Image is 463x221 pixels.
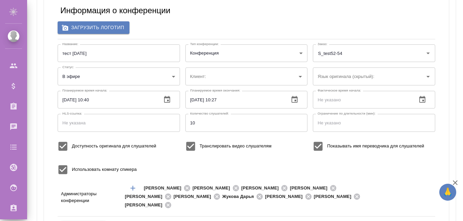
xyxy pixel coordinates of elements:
[125,193,166,200] span: [PERSON_NAME]
[222,193,265,201] div: Жукова Дарья
[265,193,307,200] span: [PERSON_NAME]
[290,184,339,193] div: [PERSON_NAME]
[193,184,241,193] div: [PERSON_NAME]
[144,184,193,193] div: [PERSON_NAME]
[125,202,166,208] span: [PERSON_NAME]
[193,185,234,192] span: [PERSON_NAME]
[442,185,454,199] span: 🙏
[222,193,258,200] span: Жукова Дарья
[174,193,222,201] div: [PERSON_NAME]
[314,193,356,200] span: [PERSON_NAME]
[314,193,363,201] div: [PERSON_NAME]
[60,5,170,16] h5: Информация о конференции
[423,48,433,58] button: Open
[61,190,123,204] p: Администраторы конференции
[327,143,424,149] span: Показывать имя переводчика для слушателей
[72,143,156,149] span: Доступность оригинала для слушателей
[58,91,156,108] input: Не указано
[296,72,305,81] button: Open
[58,44,180,62] input: Не указан
[241,185,283,192] span: [PERSON_NAME]
[423,72,433,81] button: Open
[313,114,435,132] input: Не указано
[144,185,185,192] span: [PERSON_NAME]
[125,193,174,201] div: [PERSON_NAME]
[290,185,331,192] span: [PERSON_NAME]
[63,23,124,32] span: Загрузить логотип
[58,114,180,132] input: Не указана
[174,193,215,200] span: [PERSON_NAME]
[200,143,271,149] span: Транслировать видео слушателям
[241,184,290,193] div: [PERSON_NAME]
[58,67,180,85] div: В эфире
[185,44,308,62] div: Конференция
[125,180,141,196] button: Добавить менеджера
[58,21,129,34] label: Загрузить логотип
[185,91,284,108] input: Не указано
[265,193,314,201] div: [PERSON_NAME]
[397,196,399,197] button: Open
[125,201,174,209] div: [PERSON_NAME]
[313,91,411,108] input: Не указано
[72,166,137,173] span: Использовать комнату спикера
[439,184,456,201] button: 🙏
[185,114,308,132] input: Не указано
